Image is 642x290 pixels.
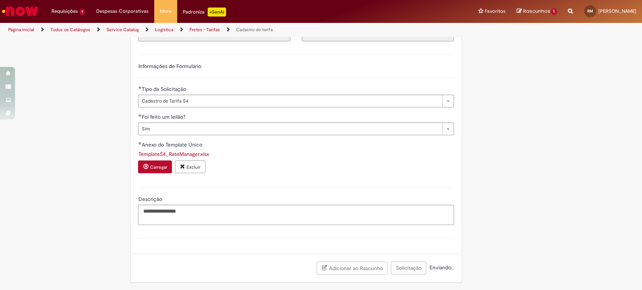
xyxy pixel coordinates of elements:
[141,141,203,148] span: Anexo do Template Único
[141,123,439,135] span: Sim
[138,142,141,145] span: Obrigatório Preenchido
[523,8,550,15] span: Rascunhos
[141,113,187,120] span: Foi feito um leilão?
[96,8,149,15] span: Despesas Corporativas
[52,8,78,15] span: Requisições
[138,151,209,157] a: Download de TemplateS4_RateManager.xlsx
[79,9,85,15] span: 1
[551,8,557,15] span: 1
[236,27,273,33] a: Cadastro de tarifa
[50,27,90,33] a: Todos os Catálogos
[138,86,141,89] span: Obrigatório Preenchido
[190,27,220,33] a: Fretes - Tarifas
[160,8,172,15] span: More
[150,164,167,170] small: Carregar
[6,23,422,37] ul: Trilhas de página
[138,160,172,173] button: Carregar anexo de Anexo do Template Único Required
[106,27,139,33] a: Service Catalog
[484,8,505,15] span: Favoritos
[187,164,200,170] small: Excluir
[1,4,39,19] img: ServiceNow
[587,9,593,14] span: RM
[141,86,187,92] span: Tipo da Solicitação
[8,27,34,33] a: Página inicial
[183,8,226,17] div: Padroniza
[138,196,163,202] span: Descrição
[516,8,557,15] a: Rascunhos
[175,160,205,173] button: Excluir anexo TemplateS4_RateManager.xlsx
[428,264,454,271] span: Enviando...
[138,63,201,69] label: Informações de Formulário
[138,114,141,117] span: Obrigatório Preenchido
[155,27,173,33] a: Logistica
[138,205,454,225] textarea: Descrição
[598,8,636,14] span: [PERSON_NAME]
[141,95,439,107] span: Cadastro de Tarifa S4
[208,8,226,17] p: +GenAi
